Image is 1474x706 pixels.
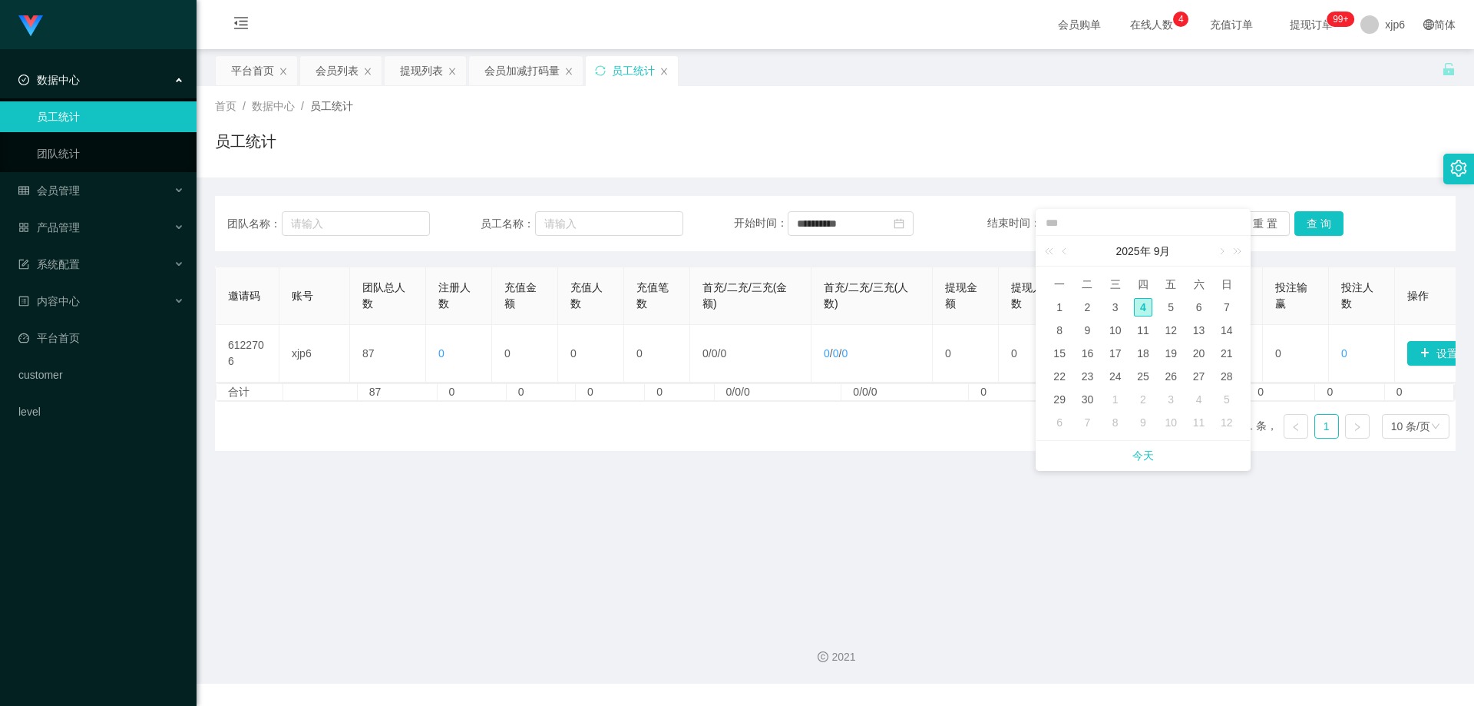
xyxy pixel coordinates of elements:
[1106,413,1125,432] div: 8
[1078,367,1096,386] div: 23
[1102,296,1129,319] td: 2025年9月3日
[1102,342,1129,365] td: 2025年9月17日
[1078,298,1096,317] div: 2
[1129,342,1157,365] td: 2025年9月18日
[1073,365,1101,388] td: 2025年9月23日
[1173,12,1188,27] sup: 4
[1129,277,1157,291] span: 四
[612,56,655,85] div: 员工统计
[987,217,1041,229] span: 结束时间：
[1341,347,1347,360] span: 0
[1073,273,1101,296] th: 周二
[969,384,1038,400] td: 0
[362,281,405,310] span: 团队总人数
[1218,344,1236,363] div: 21
[824,281,908,310] span: 首充/二充/三充(人数)
[215,1,267,50] i: 图标: menu-fold
[358,384,438,400] td: 87
[1185,277,1212,291] span: 六
[1134,367,1152,386] div: 25
[1157,342,1185,365] td: 2025年9月19日
[1282,19,1340,30] span: 提现订单
[438,281,471,310] span: 注册人数
[18,360,184,390] a: customer
[1073,411,1101,434] td: 2025年10月7日
[1050,344,1069,363] div: 15
[1134,344,1152,363] div: 18
[363,67,372,76] i: 图标: close
[1233,414,1277,439] li: 共 1 条，
[1218,413,1236,432] div: 12
[1450,160,1467,177] i: 图标: setting
[1102,319,1129,342] td: 2025年9月10日
[1157,273,1185,296] th: 周五
[1442,62,1456,76] i: 图标: unlock
[18,75,29,85] i: 图标: check-circle-o
[1102,277,1129,291] span: 三
[1042,236,1062,267] a: 上一年 (Control键加左方向键)
[1129,388,1157,411] td: 2025年10月2日
[1190,321,1208,340] div: 13
[1423,19,1434,30] i: 图标: global
[1341,281,1373,310] span: 投注人数
[659,67,669,76] i: 图标: close
[1134,321,1152,340] div: 11
[1385,384,1454,400] td: 0
[1073,319,1101,342] td: 2025年9月9日
[1327,12,1354,27] sup: 263
[252,100,295,112] span: 数据中心
[18,15,43,37] img: logo.9652507e.png
[1046,273,1073,296] th: 周一
[1190,413,1208,432] div: 11
[18,74,80,86] span: 数据中心
[18,259,29,270] i: 图标: form
[1246,384,1315,400] td: 0
[18,295,80,307] span: 内容中心
[1162,298,1180,317] div: 5
[18,296,29,307] i: 图标: profile
[231,56,274,85] div: 平台首页
[1046,365,1073,388] td: 2025年9月22日
[1078,413,1096,432] div: 7
[1185,411,1212,434] td: 2025年10月11日
[215,100,236,112] span: 首页
[1102,365,1129,388] td: 2025年9月24日
[438,347,445,360] span: 0
[1050,413,1069,432] div: 6
[1073,277,1101,291] span: 二
[438,384,507,400] td: 0
[216,384,283,400] td: 合计
[1213,277,1241,291] span: 日
[316,56,359,85] div: 会员列表
[570,281,603,310] span: 充值人数
[624,325,690,383] td: 0
[279,67,288,76] i: 图标: close
[1185,388,1212,411] td: 2025年10月4日
[1218,390,1236,409] div: 5
[1185,296,1212,319] td: 2025年9月6日
[1157,365,1185,388] td: 2025年9月26日
[1134,390,1152,409] div: 2
[945,281,977,310] span: 提现金额
[564,67,573,76] i: 图标: close
[1102,411,1129,434] td: 2025年10月8日
[1162,367,1180,386] div: 26
[1162,321,1180,340] div: 12
[1275,281,1307,310] span: 投注输赢
[18,184,80,197] span: 会员管理
[811,325,933,383] td: / /
[1202,19,1261,30] span: 充值订单
[209,649,1462,665] div: 2021
[1314,414,1339,439] li: 1
[1185,365,1212,388] td: 2025年9月27日
[1213,273,1241,296] th: 周日
[1213,342,1241,365] td: 2025年9月21日
[1106,321,1125,340] div: 10
[1122,19,1181,30] span: 在线人数
[504,281,537,310] span: 充值金额
[824,347,830,360] span: 0
[1218,298,1236,317] div: 7
[1078,390,1096,409] div: 30
[1353,423,1362,432] i: 图标: right
[1011,281,1043,310] span: 提现人数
